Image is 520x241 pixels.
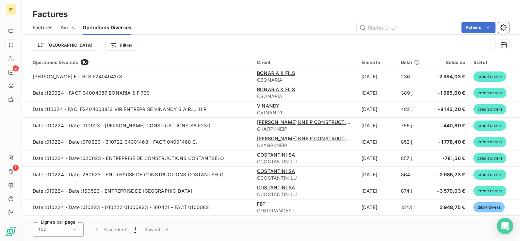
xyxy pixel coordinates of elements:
[61,24,75,31] span: Avoirs
[22,166,253,183] td: Date :010224 - Date :260523 - ENTREPRISE DE CONSTRUCTIONS COSTANTSELO
[257,184,295,190] span: COSTANTINI SA
[38,226,47,233] span: 100
[357,117,397,134] td: [DATE]
[13,65,19,71] span: 2
[473,120,506,131] span: crédit divers
[461,22,495,33] button: Actions
[427,85,469,101] td: -1 965,60 €
[5,226,16,237] img: Logo LeanPay
[427,166,469,183] td: -2 985,73 €
[257,201,265,207] span: FBT
[473,71,506,82] span: crédit divers
[33,8,68,20] h3: Factures
[257,93,353,100] span: CBONARIA
[473,202,505,212] span: débit divers
[473,104,506,114] span: crédit divers
[22,199,253,215] td: Date :010224 - Date :010223 - 010222 01000823 - 160421 - FACT 0100082
[257,103,279,109] span: VINANDY
[427,215,469,232] td: -12 257,00 €
[257,158,353,165] span: CCOSTANTINILU
[257,60,353,65] div: Client
[397,68,427,85] td: 236 j
[22,101,253,117] td: Date :110624 - FAC. F2404003813 VIR ENTREPRISE VINANDY S.A.R.L. 11 R
[427,183,469,199] td: -3 579,03 €
[83,24,131,31] span: Opérations Diverses
[257,217,332,223] span: FBT ILE DE [GEOGRAPHIC_DATA]
[397,199,427,215] td: 1343 j
[397,183,427,199] td: 874 j
[89,222,130,237] button: Précédent
[134,226,136,233] span: 1
[427,117,469,134] td: -440,80 €
[257,86,295,92] span: BONARIA & FILS
[257,191,353,198] span: CCOSTANTINILU
[22,134,253,150] td: Date :010224 - Date :070623 - 310722 04001468 - FACT 04001468 C.
[397,85,427,101] td: 389 j
[257,168,295,174] span: COSTANTINI SA
[473,153,506,163] span: crédit divers
[427,68,469,85] td: -2 994,03 €
[257,109,353,116] span: CVINANDY
[140,222,175,237] button: Suivant
[257,126,353,132] span: CKARPKNEIP
[257,70,295,76] span: BONARIA & FILS
[257,175,353,181] span: CCOSTANTINILU
[427,199,469,215] td: 3 948,75 €
[257,135,366,141] span: [PERSON_NAME] KNEIP CONSTRUCTIONS S.A
[130,222,140,237] button: 1
[401,60,412,65] span: Délai
[473,88,506,98] span: crédit divers
[22,183,253,199] td: Date :010224 - Date :160523 - ENTREPRISE DE [GEOGRAPHIC_DATA]
[357,166,397,183] td: [DATE]
[22,215,253,232] td: Date :010224 - Date :010223 - 010222 - 060521 - OD FBT EST FBT IDF
[357,199,397,215] td: [DATE]
[105,40,137,51] button: Filtrer
[397,215,427,232] td: 1343 j
[473,170,506,180] span: crédit divers
[357,183,397,199] td: [DATE]
[473,137,506,147] span: crédit divers
[5,4,16,15] div: BT
[33,40,97,51] button: [GEOGRAPHIC_DATA]
[257,77,353,83] span: CBONARIA
[397,117,427,134] td: 766 j
[357,22,459,33] input: Rechercher
[357,215,397,232] td: [DATE]
[397,101,427,117] td: 482 j
[33,59,249,65] div: Opérations Diverses
[257,207,353,214] span: CFBTFRANDEST
[427,150,469,166] td: -781,56 €
[357,134,397,150] td: [DATE]
[357,150,397,166] td: [DATE]
[361,60,393,65] div: Émise le
[397,150,427,166] td: 857 j
[427,101,469,117] td: -8 143,20 €
[427,134,469,150] td: -1 778,40 €
[357,68,397,85] td: [DATE]
[257,142,353,149] span: CKARPKNEIP
[357,85,397,101] td: [DATE]
[431,60,465,65] div: Solde dû
[257,152,295,158] span: COSTANTINI SA
[397,134,427,150] td: 852 j
[497,218,513,234] div: Open Intercom Messenger
[81,59,88,65] span: 10
[22,85,253,101] td: Date :120924 - FACT 04004087 BONARIA & F 730
[397,166,427,183] td: 864 j
[257,119,366,125] span: [PERSON_NAME] KNEIP CONSTRUCTIONS S.A
[473,186,506,196] span: crédit divers
[13,165,19,171] span: 1
[33,24,52,31] span: Factures
[473,60,512,65] div: Statut
[357,101,397,117] td: [DATE]
[22,117,253,134] td: Date :010224 - Date :010923 - [PERSON_NAME] CONSTRUCTIONS SA F230
[22,68,253,85] td: [PERSON_NAME] ET FILS F240404178
[22,150,253,166] td: Date :010224 - Date :020623 - ENTREPRISE DE CONSTRUCTIONS COSTANTSELO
